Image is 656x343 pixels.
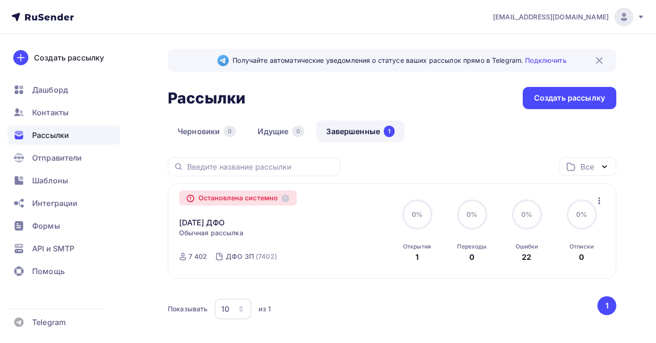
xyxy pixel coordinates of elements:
span: Дашборд [32,84,68,95]
div: Переходы [457,243,486,250]
span: 0% [412,210,423,218]
span: Получайте автоматические уведомления о статусе ваших рассылок прямо в Telegram. [233,56,566,65]
div: Создать рассылку [34,52,104,63]
a: Черновики0 [168,120,246,142]
ul: Pagination [596,296,617,315]
span: Формы [32,220,60,232]
span: Шаблоны [32,175,68,186]
span: [EMAIL_ADDRESS][DOMAIN_NAME] [493,12,609,22]
div: Показывать [168,304,207,314]
div: Все [580,161,594,172]
a: Отправители [8,148,120,167]
button: Go to page 1 [597,296,616,315]
a: Шаблоны [8,171,120,190]
div: 1 [384,126,395,137]
div: 0 [224,126,236,137]
a: Формы [8,216,120,235]
span: Контакты [32,107,69,118]
div: Ошибки [516,243,538,250]
a: Подключить [525,56,566,64]
div: Создать рассылку [534,93,605,103]
a: Контакты [8,103,120,122]
div: ДФО ЗП [226,252,254,261]
button: Все [559,157,616,176]
h2: Рассылки [168,89,245,108]
div: 0 [579,251,584,263]
div: 10 [221,303,229,315]
div: из 1 [259,304,271,314]
button: 10 [214,298,252,320]
span: Обычная рассылка [179,228,243,238]
div: 22 [522,251,531,263]
a: Завершенные1 [316,120,405,142]
a: [EMAIL_ADDRESS][DOMAIN_NAME] [493,8,645,26]
span: 0% [576,210,587,218]
span: Отправители [32,152,82,163]
div: 0 [292,126,304,137]
a: Рассылки [8,126,120,145]
a: Идущие0 [248,120,314,142]
span: Помощь [32,266,65,277]
img: Telegram [217,55,229,66]
div: Остановлена системно [179,190,297,206]
div: Открытия [403,243,431,250]
span: 0% [521,210,532,218]
span: Рассылки [32,129,69,141]
a: Дашборд [8,80,120,99]
a: [DATE] ДФО [179,217,224,228]
div: 1 [415,251,419,263]
span: Telegram [32,317,66,328]
span: API и SMTP [32,243,74,254]
input: Введите название рассылки [187,162,335,172]
div: 7 402 [189,252,207,261]
span: 0% [466,210,477,218]
a: ДФО ЗП (7402) [225,249,278,264]
div: 0 [469,251,475,263]
span: Интеграции [32,197,78,209]
div: Отписки [570,243,594,250]
div: (7402) [256,252,277,261]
